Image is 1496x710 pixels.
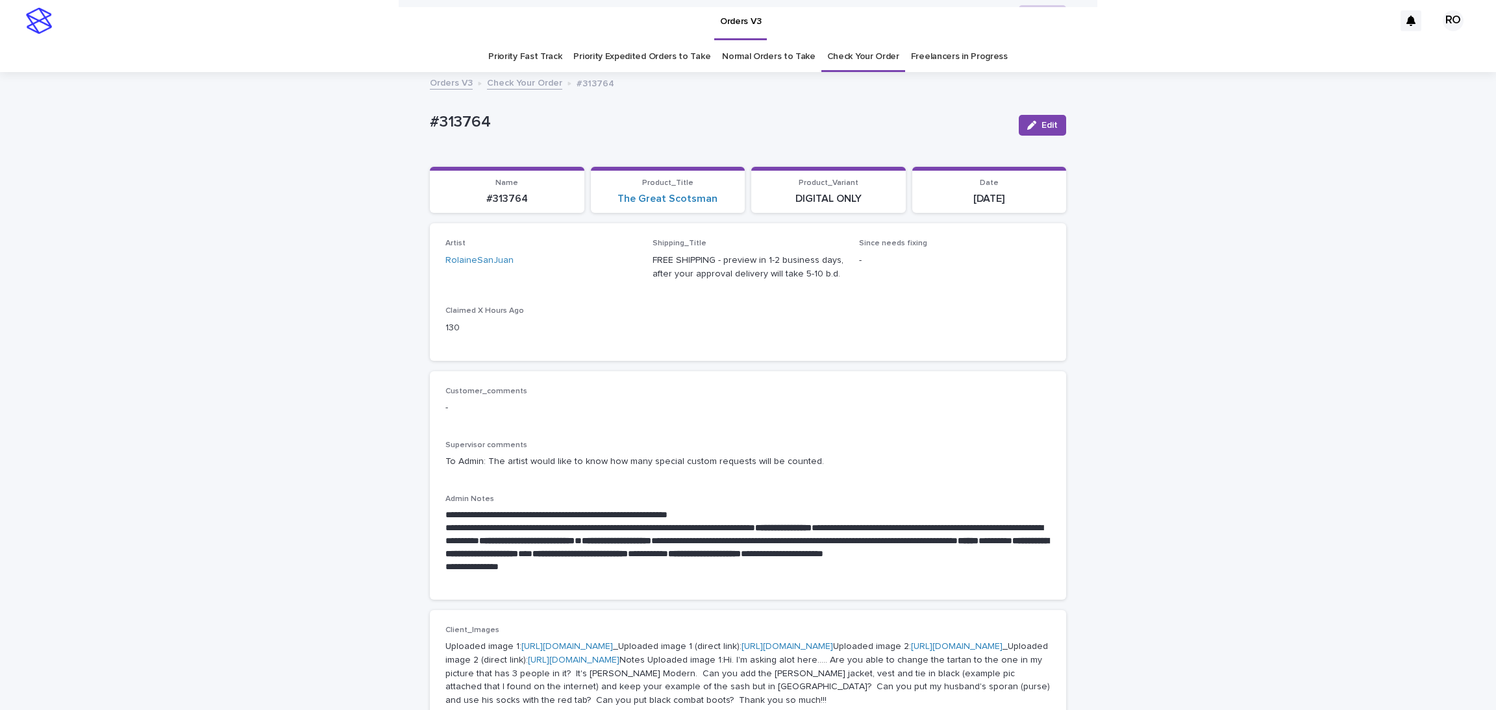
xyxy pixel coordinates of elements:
[445,387,527,395] span: Customer_comments
[617,193,717,205] a: The Great Scotsman
[653,254,844,281] p: FREE SHIPPING - preview in 1-2 business days, after your approval delivery will take 5-10 b.d.
[26,8,52,34] img: stacker-logo-s-only.png
[911,642,1003,651] a: [URL][DOMAIN_NAME]
[1041,121,1058,130] span: Edit
[642,179,693,187] span: Product_Title
[722,42,816,72] a: Normal Orders to Take
[920,193,1059,205] p: [DATE]
[827,42,899,72] a: Check Your Order
[799,179,858,187] span: Product_Variant
[445,626,499,634] span: Client_Images
[859,239,927,247] span: Since needs fixing
[445,401,1051,415] p: -
[438,193,577,205] p: #313764
[980,179,999,187] span: Date
[859,254,1051,267] p: -
[445,239,466,247] span: Artist
[742,642,833,651] a: [URL][DOMAIN_NAME]
[445,455,1051,469] p: To Admin: The artist would like to know how many special custom requests will be counted.
[521,642,613,651] a: [URL][DOMAIN_NAME]
[577,75,614,90] p: #313764
[911,42,1008,72] a: Freelancers in Progress
[1019,115,1066,136] button: Edit
[573,42,710,72] a: Priority Expedited Orders to Take
[488,42,562,72] a: Priority Fast Track
[430,113,1008,132] p: #313764
[528,655,619,665] a: [URL][DOMAIN_NAME]
[495,179,518,187] span: Name
[445,321,637,335] p: 130
[430,75,473,90] a: Orders V3
[653,239,706,247] span: Shipping_Title
[487,75,562,90] a: Check Your Order
[445,307,524,315] span: Claimed X Hours Ago
[445,495,494,503] span: Admin Notes
[759,193,898,205] p: DIGITAL ONLY
[1443,10,1464,31] div: RO
[445,254,514,267] a: RolaineSanJuan
[445,441,527,449] span: Supervisor comments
